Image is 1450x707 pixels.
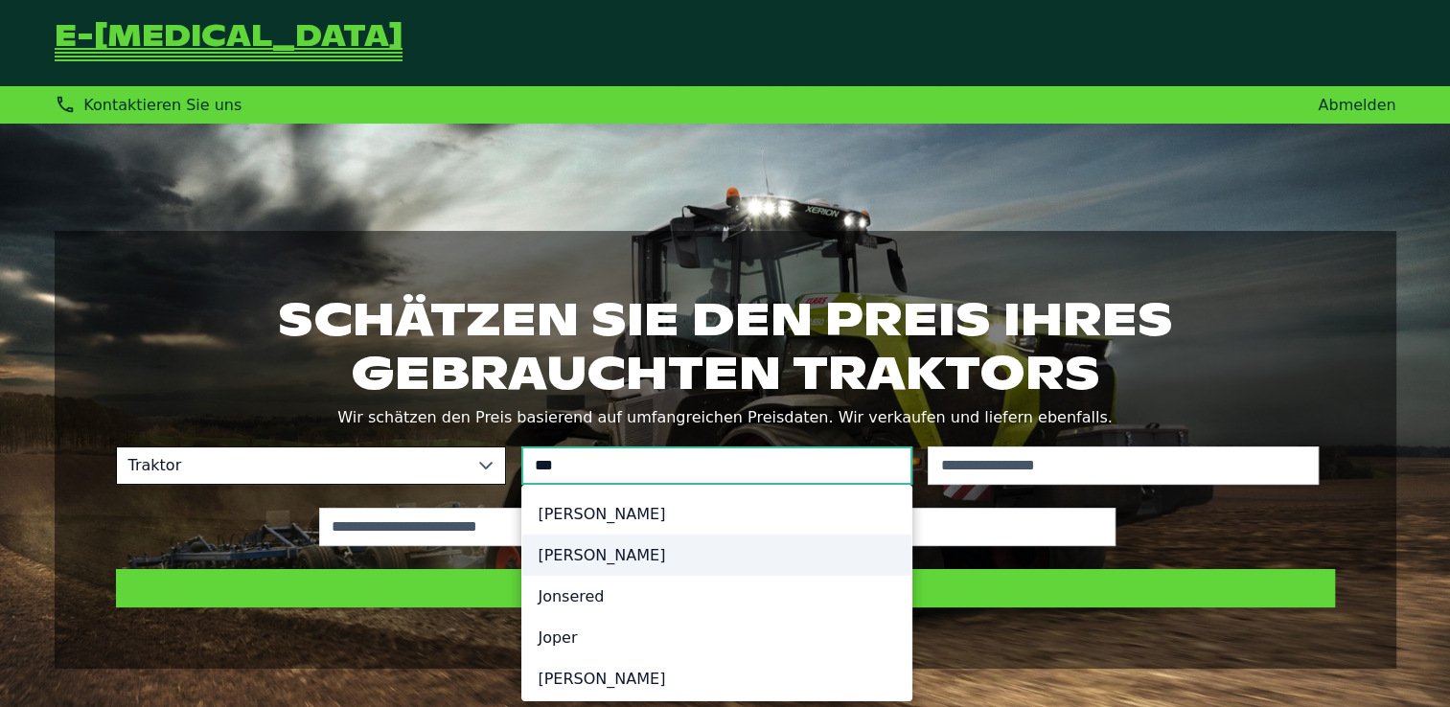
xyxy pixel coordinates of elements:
[522,493,911,535] li: JOSKIN
[55,94,242,116] div: Kontaktieren Sie uns
[116,404,1335,431] p: Wir schätzen den Preis basierend auf umfangreichen Preisdaten. Wir verkaufen und liefern ebenfalls.
[116,292,1335,399] h1: Schätzen Sie den Preis Ihres gebrauchten Traktors
[83,96,242,114] span: Kontaktieren Sie uns
[55,23,403,63] a: Zurück zur Startseite
[522,576,911,617] li: Jonsered
[522,658,911,699] li: Jost
[522,535,911,576] li: John Deere
[117,447,468,484] span: Traktor
[522,617,911,658] li: Joper
[116,569,1335,607] button: Preis schätzen
[1318,96,1395,114] a: Abmelden
[522,486,911,707] ul: Option List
